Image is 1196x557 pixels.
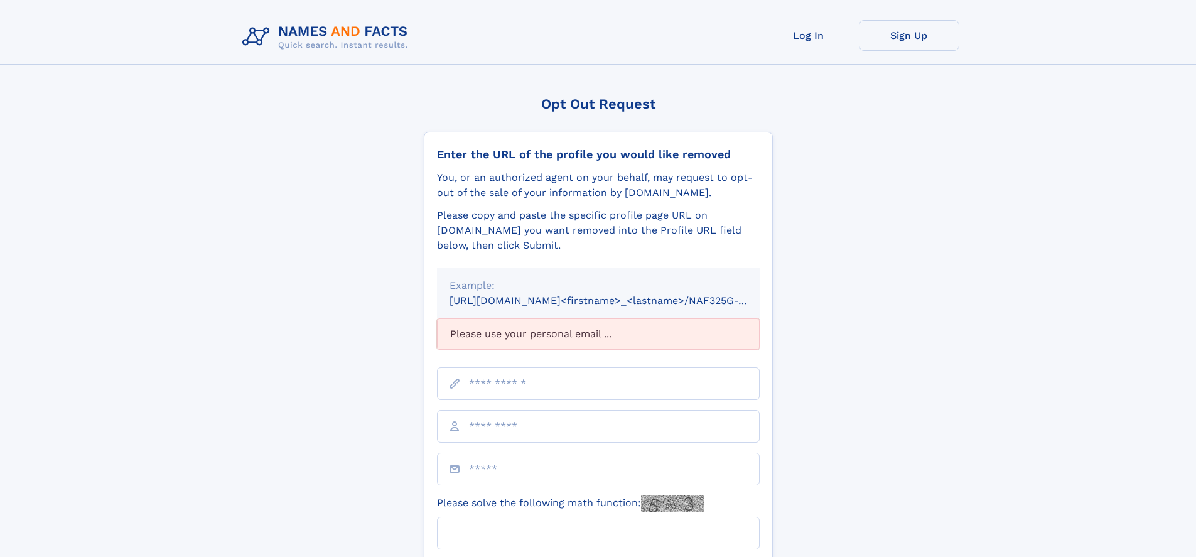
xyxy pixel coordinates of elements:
small: [URL][DOMAIN_NAME]<firstname>_<lastname>/NAF325G-xxxxxxxx [450,295,784,306]
div: Enter the URL of the profile you would like removed [437,148,760,161]
div: You, or an authorized agent on your behalf, may request to opt-out of the sale of your informatio... [437,170,760,200]
div: Please use your personal email ... [437,318,760,350]
div: Please copy and paste the specific profile page URL on [DOMAIN_NAME] you want removed into the Pr... [437,208,760,253]
div: Example: [450,278,747,293]
a: Log In [758,20,859,51]
img: Logo Names and Facts [237,20,418,54]
div: Opt Out Request [424,96,773,112]
a: Sign Up [859,20,959,51]
label: Please solve the following math function: [437,495,704,512]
